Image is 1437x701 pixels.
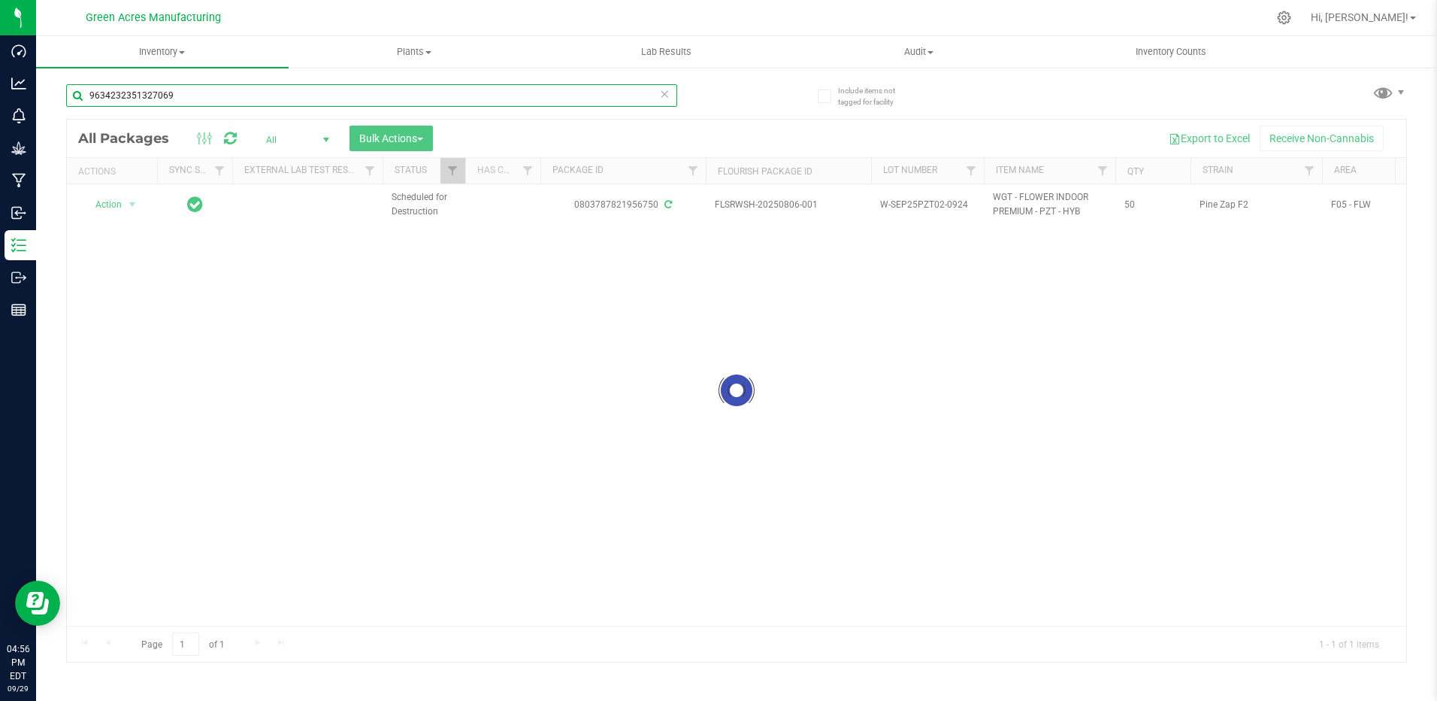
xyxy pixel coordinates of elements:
span: Lab Results [621,45,712,59]
inline-svg: Manufacturing [11,173,26,188]
iframe: Resource center [15,581,60,626]
inline-svg: Outbound [11,270,26,285]
p: 04:56 PM EDT [7,642,29,683]
a: Audit [793,36,1045,68]
a: Inventory [36,36,289,68]
inline-svg: Inventory [11,238,26,253]
span: Green Acres Manufacturing [86,11,221,24]
p: 09/29 [7,683,29,694]
inline-svg: Reports [11,302,26,317]
a: Lab Results [540,36,793,68]
span: Plants [289,45,540,59]
a: Inventory Counts [1045,36,1297,68]
div: Manage settings [1275,11,1293,25]
span: Hi, [PERSON_NAME]! [1311,11,1408,23]
a: Plants [289,36,541,68]
span: Audit [794,45,1045,59]
inline-svg: Dashboard [11,44,26,59]
inline-svg: Grow [11,141,26,156]
span: Clear [660,84,670,104]
inline-svg: Analytics [11,76,26,91]
input: Search Package ID, Item Name, SKU, Lot or Part Number... [66,84,677,107]
span: Include items not tagged for facility [838,85,913,108]
inline-svg: Monitoring [11,108,26,123]
inline-svg: Inbound [11,205,26,220]
span: Inventory Counts [1115,45,1227,59]
span: Inventory [36,45,289,59]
